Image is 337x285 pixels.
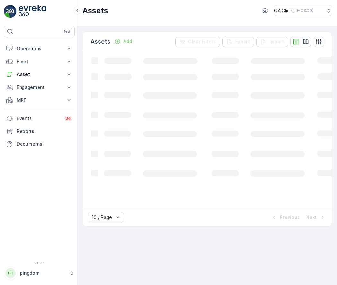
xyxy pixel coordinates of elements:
[175,37,220,47] button: Clear Filters
[4,68,75,81] button: Asset
[17,97,62,103] p: MRF
[20,270,66,276] p: pingdom
[297,8,313,13] p: ( +03:00 )
[280,214,300,220] p: Previous
[188,39,216,45] p: Clear Filters
[274,7,294,14] p: QA Client
[82,5,108,16] p: Assets
[19,5,46,18] img: logo_light-DOdMpM7g.png
[64,29,70,34] p: ⌘B
[123,38,132,45] p: Add
[4,112,75,125] a: Events34
[306,214,317,220] p: Next
[269,39,284,45] p: Import
[4,266,75,280] button: PPpingdom
[4,261,75,265] span: v 1.51.1
[5,268,16,278] div: PP
[4,138,75,151] a: Documents
[4,42,75,55] button: Operations
[17,141,72,147] p: Documents
[4,125,75,138] a: Reports
[65,116,71,121] p: 34
[4,5,17,18] img: logo
[17,115,60,122] p: Events
[4,81,75,94] button: Engagement
[222,37,254,47] button: Export
[270,213,300,221] button: Previous
[17,84,62,91] p: Engagement
[306,213,326,221] button: Next
[4,94,75,107] button: MRF
[235,39,250,45] p: Export
[256,37,288,47] button: Import
[4,55,75,68] button: Fleet
[17,71,62,78] p: Asset
[17,58,62,65] p: Fleet
[274,5,332,16] button: QA Client(+03:00)
[91,37,110,46] p: Assets
[17,46,62,52] p: Operations
[112,38,135,45] button: Add
[17,128,72,134] p: Reports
